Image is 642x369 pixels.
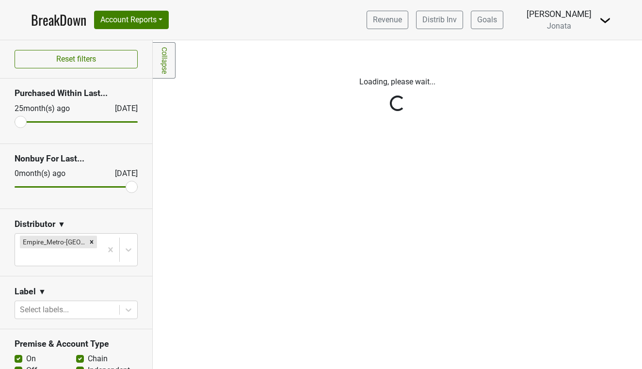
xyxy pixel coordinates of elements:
div: [PERSON_NAME] [527,8,592,20]
p: Loading, please wait... [160,76,635,88]
a: Revenue [367,11,408,29]
a: Collapse [153,42,176,79]
a: BreakDown [31,10,86,30]
a: Distrib Inv [416,11,463,29]
img: Dropdown Menu [599,15,611,26]
a: Goals [471,11,503,29]
span: Jonata [547,21,571,31]
button: Account Reports [94,11,169,29]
